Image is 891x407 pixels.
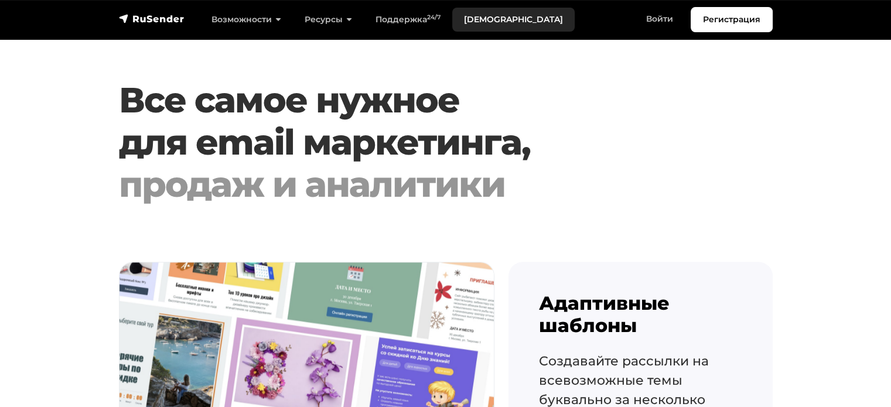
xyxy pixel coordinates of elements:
[452,8,575,32] a: [DEMOGRAPHIC_DATA]
[119,163,717,206] div: продаж и аналитики
[200,8,293,32] a: Возможности
[364,8,452,32] a: Поддержка24/7
[293,8,364,32] a: Ресурсы
[427,13,441,21] sup: 24/7
[119,79,717,206] h1: Все самое нужное для email маркетинга,
[634,7,685,31] a: Войти
[691,7,773,32] a: Регистрация
[119,13,185,25] img: RuSender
